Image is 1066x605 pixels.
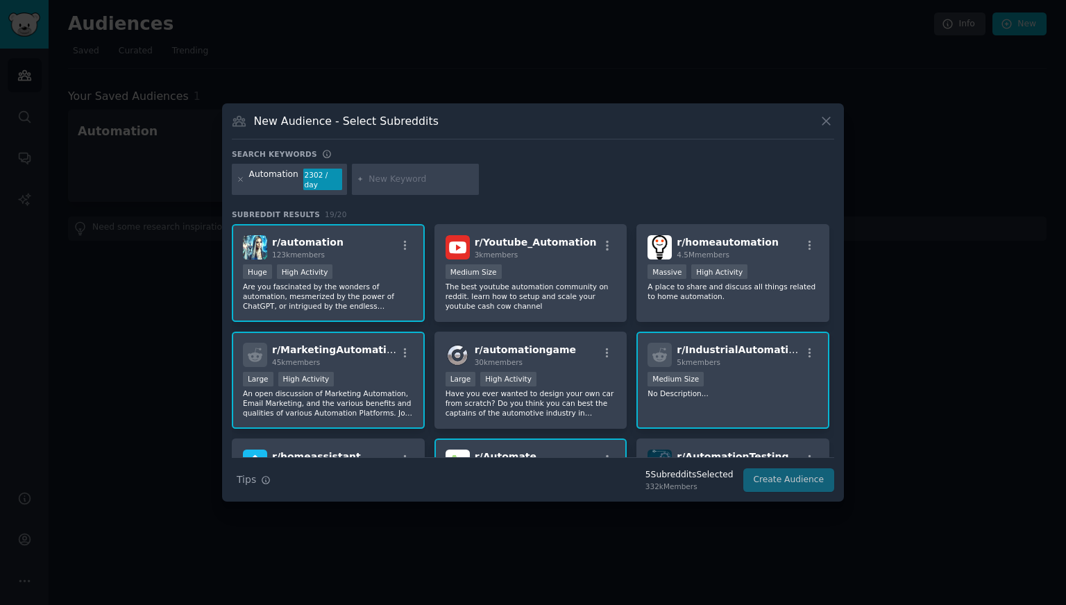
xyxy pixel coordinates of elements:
[475,250,518,259] span: 3k members
[369,173,474,186] input: New Keyword
[446,389,616,418] p: Have you ever wanted to design your own car from scratch? Do you think you can best the captains ...
[446,282,616,311] p: The best youtube automation community on reddit. learn how to setup and scale your youtube cash c...
[648,372,704,386] div: Medium Size
[243,235,267,259] img: automation
[237,472,256,487] span: Tips
[254,114,439,128] h3: New Audience - Select Subreddits
[475,358,523,366] span: 30k members
[648,450,672,474] img: AutomationTestingQA
[648,282,818,301] p: A place to share and discuss all things related to home automation.
[677,358,720,366] span: 5k members
[243,450,267,474] img: homeassistant
[446,235,470,259] img: Youtube_Automation
[243,282,414,311] p: Are you fascinated by the wonders of automation, mesmerized by the power of ChatGPT, or intrigued...
[475,451,536,462] span: r/ Automate
[446,264,502,279] div: Medium Size
[677,237,779,248] span: r/ homeautomation
[446,372,476,386] div: Large
[446,343,470,367] img: automationgame
[648,235,672,259] img: homeautomation
[278,372,335,386] div: High Activity
[232,468,276,492] button: Tips
[645,482,734,491] div: 332k Members
[691,264,747,279] div: High Activity
[325,210,347,219] span: 19 / 20
[272,358,320,366] span: 45k members
[677,344,802,355] span: r/ IndustrialAutomation
[243,372,273,386] div: Large
[446,450,470,474] img: Automate
[272,250,325,259] span: 123k members
[249,169,298,191] div: Automation
[645,469,734,482] div: 5 Subreddit s Selected
[272,344,400,355] span: r/ MarketingAutomation
[243,389,414,418] p: An open discussion of Marketing Automation, Email Marketing, and the various benefits and qualiti...
[475,344,576,355] span: r/ automationgame
[303,169,342,191] div: 2302 / day
[677,451,804,462] span: r/ AutomationTestingQA
[232,149,317,159] h3: Search keywords
[232,210,320,219] span: Subreddit Results
[475,237,597,248] span: r/ Youtube_Automation
[480,372,536,386] div: High Activity
[243,264,272,279] div: Huge
[272,237,344,248] span: r/ automation
[677,250,729,259] span: 4.5M members
[272,451,361,462] span: r/ homeassistant
[277,264,333,279] div: High Activity
[648,389,818,398] p: No Description...
[648,264,686,279] div: Massive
